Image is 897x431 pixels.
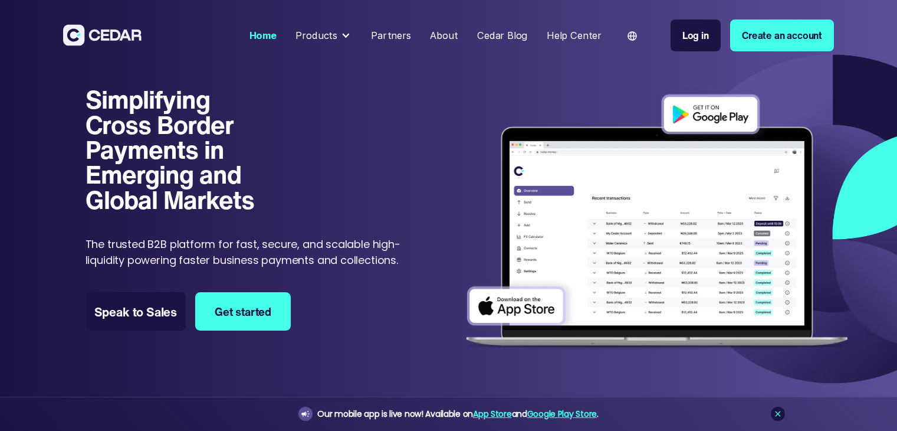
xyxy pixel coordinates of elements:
div: Log in [682,28,709,43]
a: Get started [195,292,290,331]
div: Our mobile app is live now! Available on and . [317,407,598,422]
div: Home [249,28,277,43]
a: Speak to Sales [86,292,186,331]
img: Dashboard of transactions [458,87,856,358]
div: Partners [371,28,411,43]
h1: Simplifying Cross Border Payments in Emerging and Global Markets [86,87,280,212]
a: Partners [366,22,416,49]
a: Google Play Store [527,408,597,420]
div: Products [291,24,356,48]
p: The trusted B2B platform for fast, secure, and scalable high-liquidity powering faster business p... [86,236,410,268]
div: Products [295,28,337,43]
a: Help Center [542,22,606,49]
div: About [430,28,458,43]
img: announcement [301,409,310,419]
div: Help Center [547,28,602,43]
a: Log in [671,19,721,52]
img: world icon [627,31,637,41]
a: Home [244,22,281,49]
a: App Store [473,408,511,420]
a: Create an account [730,19,834,52]
a: About [425,22,462,49]
a: Cedar Blog [472,22,533,49]
div: Cedar Blog [477,28,527,43]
